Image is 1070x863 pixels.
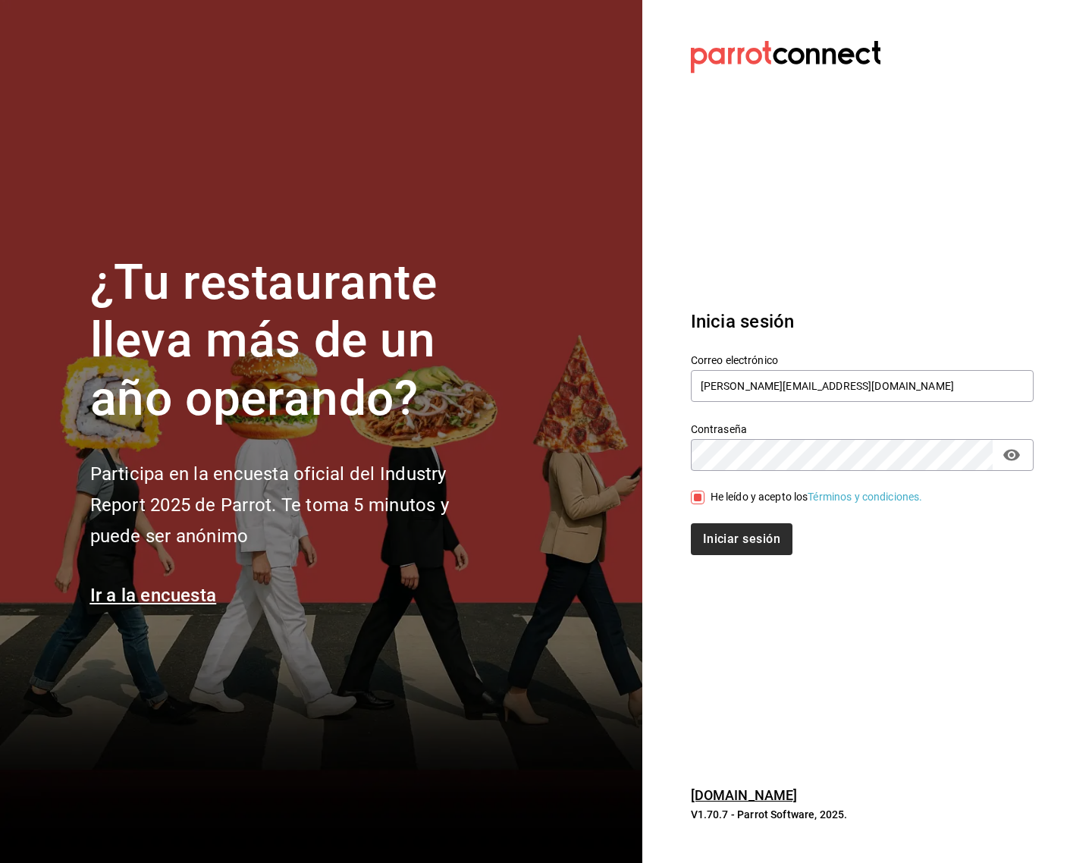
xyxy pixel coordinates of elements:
button: Iniciar sesión [691,523,792,555]
a: [DOMAIN_NAME] [691,787,798,803]
h2: Participa en la encuesta oficial del Industry Report 2025 de Parrot. Te toma 5 minutos y puede se... [90,459,500,551]
label: Contraseña [691,423,1034,434]
input: Ingresa tu correo electrónico [691,370,1034,402]
h1: ¿Tu restaurante lleva más de un año operando? [90,254,500,428]
a: Ir a la encuesta [90,585,217,606]
div: He leído y acepto los [711,489,923,505]
p: V1.70.7 - Parrot Software, 2025. [691,807,1034,822]
h3: Inicia sesión [691,308,1034,335]
button: passwordField [999,442,1025,468]
a: Términos y condiciones. [808,491,922,503]
label: Correo electrónico [691,354,1034,365]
